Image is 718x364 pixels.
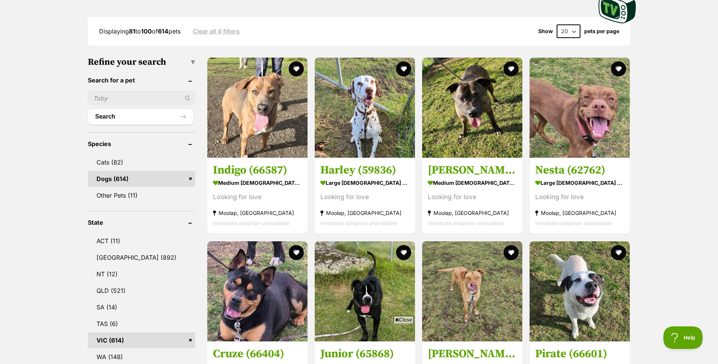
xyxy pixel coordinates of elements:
[88,140,195,147] header: Species
[663,326,703,349] iframe: Help Scout Beacon - Open
[611,61,626,76] button: favourite
[141,27,152,35] strong: 100
[207,58,308,158] img: Indigo (66587) - Staffordshire Bull Terrier Dog
[315,158,415,234] a: Harley (59836) large [DEMOGRAPHIC_DATA] Dog Looking for love Moolap, [GEOGRAPHIC_DATA] Interstate...
[88,316,195,332] a: TAS (6)
[213,347,302,361] h3: Cruze (66404)
[396,61,411,76] button: favourite
[530,58,630,158] img: Nesta (62762) - Bullmastiff Dog
[289,61,304,76] button: favourite
[535,347,624,361] h3: Pirate (66601)
[88,77,195,84] header: Search for a pet
[320,178,409,189] strong: large [DEMOGRAPHIC_DATA] Dog
[88,233,195,249] a: ACT (11)
[535,163,624,178] h3: Nesta (62762)
[213,208,302,218] strong: Moolap, [GEOGRAPHIC_DATA]
[213,192,302,203] div: Looking for love
[315,241,415,341] img: Junior (65868) - Bullmastiff Dog
[320,208,409,218] strong: Moolap, [GEOGRAPHIC_DATA]
[611,245,626,260] button: favourite
[530,158,630,234] a: Nesta (62762) large [DEMOGRAPHIC_DATA] Dog Looking for love Moolap, [GEOGRAPHIC_DATA] Interstate ...
[88,332,195,348] a: VIC (614)
[320,192,409,203] div: Looking for love
[88,299,195,315] a: SA (14)
[535,178,624,189] strong: large [DEMOGRAPHIC_DATA] Dog
[428,220,504,227] span: Interstate adoption unavailable
[213,220,289,227] span: Interstate adoption unavailable
[428,208,517,218] strong: Moolap, [GEOGRAPHIC_DATA]
[88,219,195,226] header: State
[393,316,414,323] span: Close
[88,187,195,203] a: Other Pets (11)
[88,266,195,282] a: NT (12)
[88,171,195,187] a: Dogs (614)
[88,91,195,105] input: Toby
[88,283,195,299] a: QLD (521)
[213,163,302,178] h3: Indigo (66587)
[422,58,522,158] img: Mumma Duck (66535) - Staffordshire Bull Terrier Dog
[320,220,397,227] span: Interstate adoption unavailable
[88,250,195,265] a: [GEOGRAPHIC_DATA] (892)
[535,192,624,203] div: Looking for love
[535,220,612,227] span: Interstate adoption unavailable
[207,241,308,341] img: Cruze (66404) - Australian Kelpie Dog
[320,163,409,178] h3: Harley (59836)
[88,109,193,124] button: Search
[538,28,553,34] span: Show
[193,28,240,35] a: Clear all 4 filters
[422,241,522,341] img: Quinn (66402) - Staffordshire Bull Terrier Dog
[222,326,496,360] iframe: Advertisement
[584,28,619,34] label: pets per page
[213,178,302,189] strong: medium [DEMOGRAPHIC_DATA] Dog
[422,158,522,234] a: [PERSON_NAME] Duck (66535) medium [DEMOGRAPHIC_DATA] Dog Looking for love Moolap, [GEOGRAPHIC_DAT...
[504,61,519,76] button: favourite
[428,163,517,178] h3: [PERSON_NAME] Duck (66535)
[530,241,630,341] img: Pirate (66601) - Staffordshire Bull Terrier Dog
[428,192,517,203] div: Looking for love
[535,208,624,218] strong: Moolap, [GEOGRAPHIC_DATA]
[428,178,517,189] strong: medium [DEMOGRAPHIC_DATA] Dog
[129,27,135,35] strong: 81
[88,154,195,170] a: Cats (82)
[396,245,411,260] button: favourite
[207,158,308,234] a: Indigo (66587) medium [DEMOGRAPHIC_DATA] Dog Looking for love Moolap, [GEOGRAPHIC_DATA] Interstat...
[428,347,517,361] h3: [PERSON_NAME] (66402)
[289,245,304,260] button: favourite
[158,27,168,35] strong: 614
[88,57,195,67] h3: Refine your search
[99,27,181,35] span: Displaying to of pets
[504,245,519,260] button: favourite
[315,58,415,158] img: Harley (59836) - Dalmatian Dog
